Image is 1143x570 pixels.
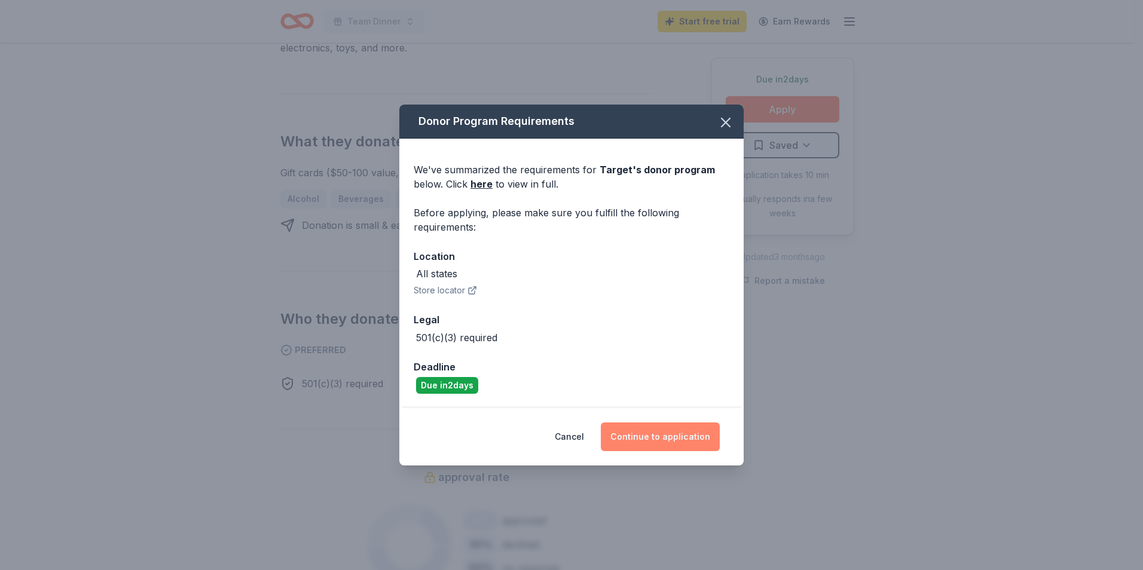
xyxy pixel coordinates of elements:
div: Location [414,249,729,264]
div: Legal [414,312,729,327]
div: Deadline [414,359,729,375]
div: Before applying, please make sure you fulfill the following requirements: [414,206,729,234]
a: here [470,177,493,191]
div: Donor Program Requirements [399,105,744,139]
span: Target 's donor program [600,164,715,176]
div: All states [416,266,457,281]
div: 501(c)(3) required [416,330,497,345]
button: Cancel [555,422,584,451]
button: Continue to application [601,422,720,451]
div: Due in 2 days [416,377,478,394]
button: Store locator [414,283,477,298]
div: We've summarized the requirements for below. Click to view in full. [414,163,729,191]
